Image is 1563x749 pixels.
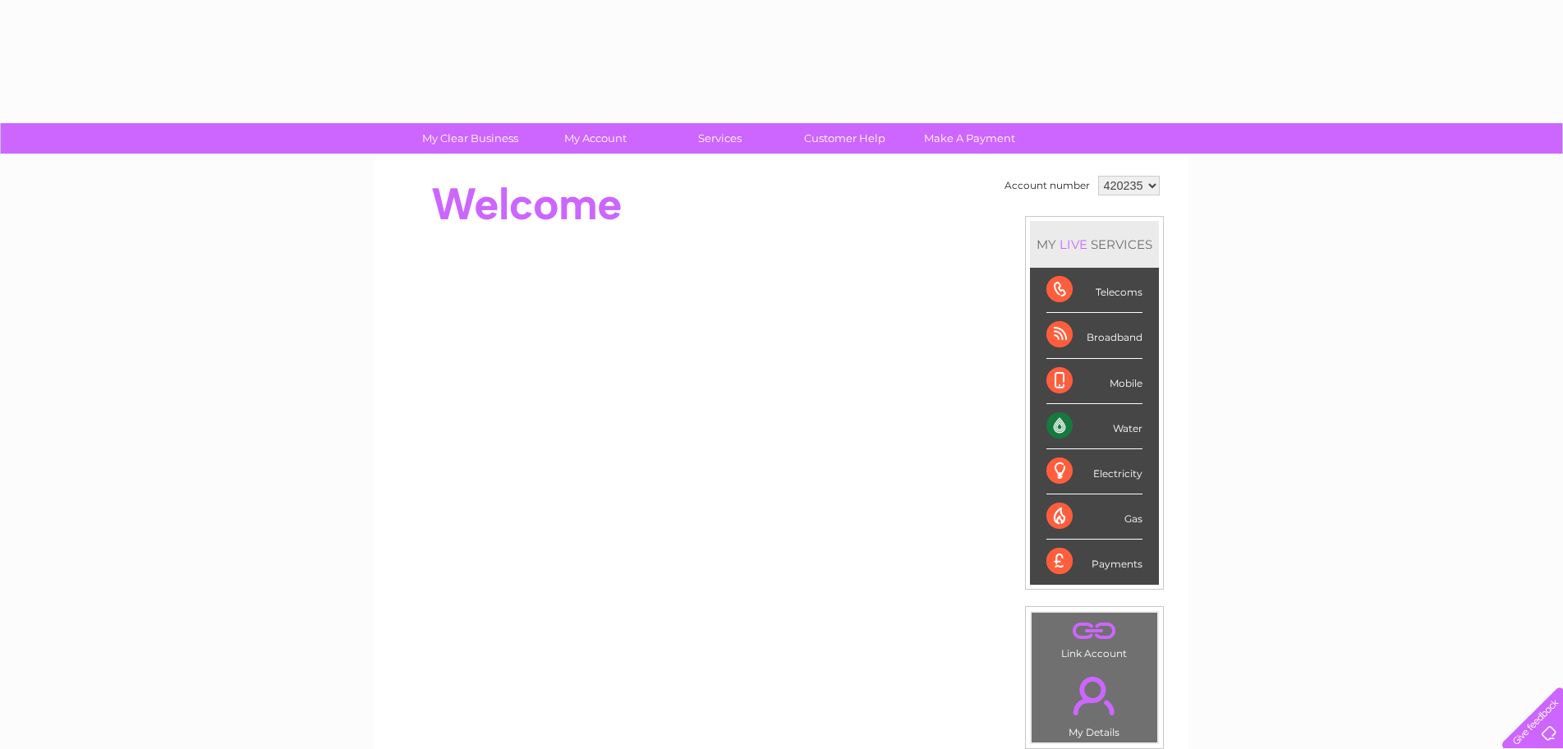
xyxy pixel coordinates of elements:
[777,123,913,154] a: Customer Help
[1000,172,1094,200] td: Account number
[1046,359,1142,404] div: Mobile
[1031,663,1158,743] td: My Details
[1046,268,1142,313] div: Telecoms
[1036,667,1153,724] a: .
[402,123,538,154] a: My Clear Business
[1046,449,1142,494] div: Electricity
[1031,612,1158,664] td: Link Account
[1036,617,1153,646] a: .
[1046,494,1142,540] div: Gas
[902,123,1037,154] a: Make A Payment
[1046,540,1142,584] div: Payments
[1046,404,1142,449] div: Water
[1030,221,1159,268] div: MY SERVICES
[1046,313,1142,358] div: Broadband
[1056,237,1091,252] div: LIVE
[652,123,788,154] a: Services
[527,123,663,154] a: My Account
